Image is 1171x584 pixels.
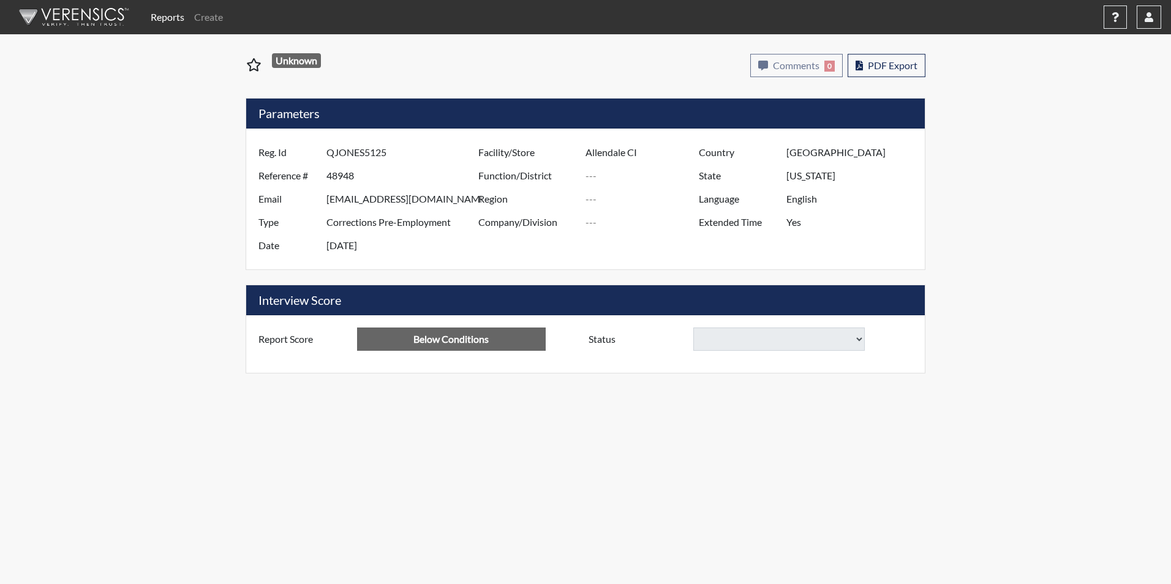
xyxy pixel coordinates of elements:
a: Create [189,5,228,29]
input: --- [585,187,702,211]
button: Comments0 [750,54,843,77]
input: --- [326,164,481,187]
input: --- [326,141,481,164]
label: Company/Division [469,211,585,234]
label: Status [579,328,693,351]
h5: Parameters [246,99,925,129]
label: Report Score [249,328,357,351]
button: PDF Export [848,54,925,77]
span: PDF Export [868,59,917,71]
h5: Interview Score [246,285,925,315]
label: Email [249,187,326,211]
span: Comments [773,59,819,71]
label: Language [690,187,786,211]
input: --- [786,211,922,234]
input: --- [326,234,481,257]
input: --- [786,141,922,164]
label: Facility/Store [469,141,585,164]
div: Document a decision to hire or decline a candiate [579,328,922,351]
label: Reference # [249,164,326,187]
input: --- [585,141,702,164]
input: --- [326,211,481,234]
label: Reg. Id [249,141,326,164]
input: --- [585,164,702,187]
label: Function/District [469,164,585,187]
input: --- [357,328,546,351]
label: Region [469,187,585,211]
span: 0 [824,61,835,72]
input: --- [786,164,922,187]
label: Date [249,234,326,257]
input: --- [585,211,702,234]
label: Extended Time [690,211,786,234]
input: --- [786,187,922,211]
label: State [690,164,786,187]
a: Reports [146,5,189,29]
span: Unknown [272,53,322,68]
label: Type [249,211,326,234]
label: Country [690,141,786,164]
input: --- [326,187,481,211]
